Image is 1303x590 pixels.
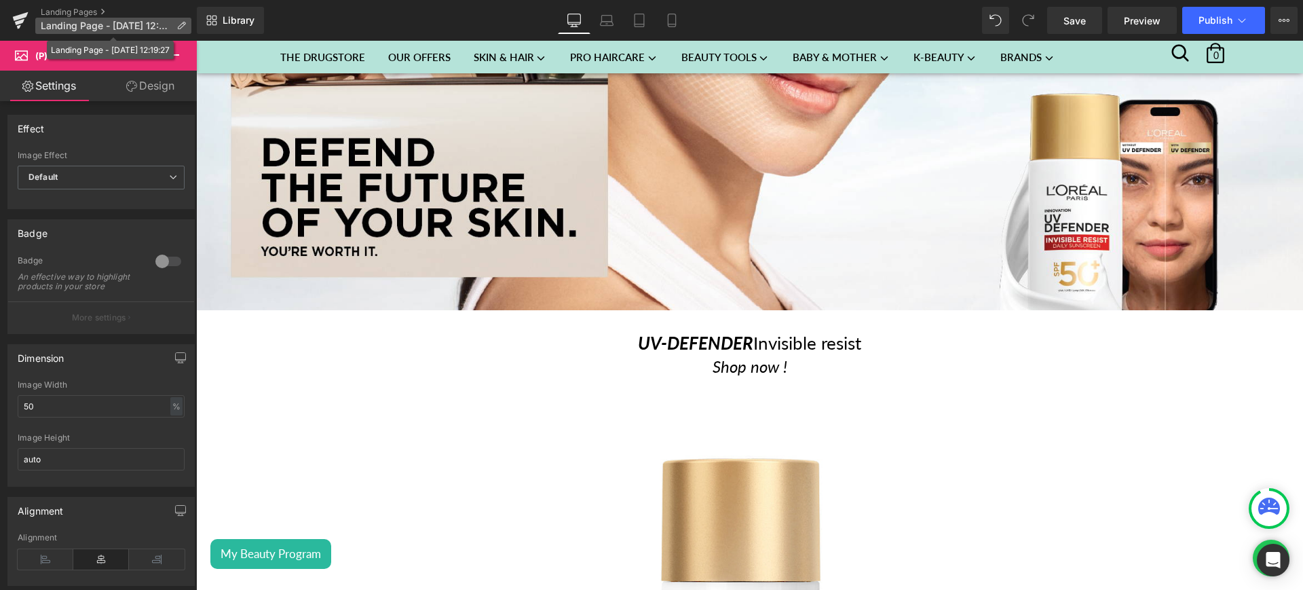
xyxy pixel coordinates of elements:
div: Alignment [18,498,64,517]
button: My Beauty Program [14,498,135,528]
span: Landing Page - [DATE] 12:19:27 [41,20,171,31]
i: Shop now ! [516,316,591,335]
a: Preview [1108,7,1177,34]
div: Badge [18,255,142,270]
b: Default [29,172,58,182]
a: Landing Pages [41,7,197,18]
a: New Library [197,7,264,34]
span: Save [1063,14,1086,28]
a: Laptop [590,7,623,34]
a: Tablet [623,7,656,34]
div: An effective way to highlight products in your store [18,272,140,291]
input: auto [18,448,185,471]
button: Undo [982,7,1009,34]
div: Badge [18,220,48,239]
span: (P) Image [35,50,79,61]
span: Preview [1124,14,1160,28]
span: Library [223,14,254,26]
div: Effect [18,115,44,134]
a: Mobile [656,7,688,34]
button: Publish [1182,7,1265,34]
button: More settings [8,301,194,333]
div: Image Width [18,380,185,390]
div: % [170,397,183,416]
a: 0 [1006,1,1033,14]
div: Image Height [18,433,185,443]
span: Publish [1198,15,1232,26]
button: Redo [1015,7,1042,34]
a: Design [101,71,200,101]
input: auto [18,395,185,418]
h1: Invisible resist [7,290,1100,314]
div: Alignment [18,533,185,542]
div: Dimension [18,345,64,364]
span: 0 [1006,10,1034,20]
a: Desktop [558,7,590,34]
div: Open Intercom Messenger [1257,544,1289,576]
button: More [1270,7,1298,34]
div: Landing Page - [DATE] 12:19:27 [51,43,170,57]
p: More settings [72,312,126,324]
i: UV-DEFENDER [442,291,557,313]
div: Image Effect [18,151,185,160]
